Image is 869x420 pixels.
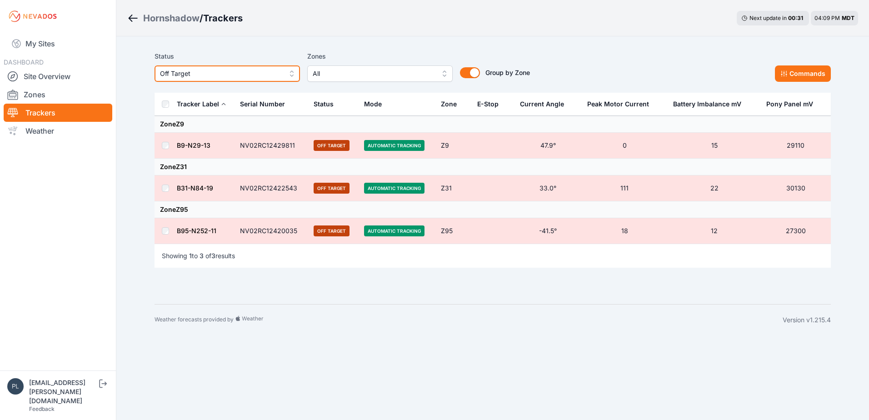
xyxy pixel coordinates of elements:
[162,251,235,260] p: Showing to of results
[203,12,243,25] h3: Trackers
[307,51,453,62] label: Zones
[4,33,112,55] a: My Sites
[514,218,582,244] td: -41.5°
[435,218,472,244] td: Z95
[155,116,831,133] td: Zone Z9
[155,201,831,218] td: Zone Z95
[364,183,425,194] span: Automatic Tracking
[761,175,831,201] td: 30130
[364,100,382,109] div: Mode
[477,93,506,115] button: E-Stop
[441,100,457,109] div: Zone
[749,15,787,21] span: Next update in
[4,85,112,104] a: Zones
[761,133,831,159] td: 29110
[766,93,820,115] button: Pony Panel mV
[127,6,243,30] nav: Breadcrumb
[155,159,831,175] td: Zone Z31
[364,93,389,115] button: Mode
[587,93,656,115] button: Peak Motor Current
[4,122,112,140] a: Weather
[307,65,453,82] button: All
[435,133,472,159] td: Z9
[364,225,425,236] span: Automatic Tracking
[155,315,783,325] div: Weather forecasts provided by
[143,12,200,25] a: Hornshadow
[200,12,203,25] span: /
[177,184,213,192] a: B31-N84-19
[314,225,350,236] span: Off Target
[783,315,831,325] div: Version v1.215.4
[582,133,668,159] td: 0
[200,252,204,260] span: 3
[177,141,210,149] a: B9-N29-13
[29,378,97,405] div: [EMAIL_ADDRESS][PERSON_NAME][DOMAIN_NAME]
[155,51,300,62] label: Status
[211,252,215,260] span: 3
[7,9,58,24] img: Nevados
[314,100,334,109] div: Status
[668,175,761,201] td: 22
[4,58,44,66] span: DASHBOARD
[240,93,292,115] button: Serial Number
[673,93,749,115] button: Battery Imbalance mV
[842,15,854,21] span: MDT
[189,252,192,260] span: 1
[514,133,582,159] td: 47.9°
[587,100,649,109] div: Peak Motor Current
[29,405,55,412] a: Feedback
[441,93,464,115] button: Zone
[4,67,112,85] a: Site Overview
[177,100,219,109] div: Tracker Label
[7,378,24,395] img: plsmith@sundt.com
[235,175,308,201] td: NV02RC12422543
[240,100,285,109] div: Serial Number
[668,218,761,244] td: 12
[160,68,282,79] span: Off Target
[520,100,564,109] div: Current Angle
[4,104,112,122] a: Trackers
[314,140,350,151] span: Off Target
[673,100,741,109] div: Battery Imbalance mV
[788,15,804,22] div: 00 : 31
[477,100,499,109] div: E-Stop
[235,133,308,159] td: NV02RC12429811
[814,15,840,21] span: 04:09 PM
[582,218,668,244] td: 18
[668,133,761,159] td: 15
[435,175,472,201] td: Z31
[775,65,831,82] button: Commands
[177,93,226,115] button: Tracker Label
[235,218,308,244] td: NV02RC12420035
[766,100,813,109] div: Pony Panel mV
[761,218,831,244] td: 27300
[313,68,434,79] span: All
[514,175,582,201] td: 33.0°
[582,175,668,201] td: 111
[485,69,530,76] span: Group by Zone
[520,93,571,115] button: Current Angle
[314,183,350,194] span: Off Target
[364,140,425,151] span: Automatic Tracking
[177,227,216,235] a: B95-N252-11
[155,65,300,82] button: Off Target
[314,93,341,115] button: Status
